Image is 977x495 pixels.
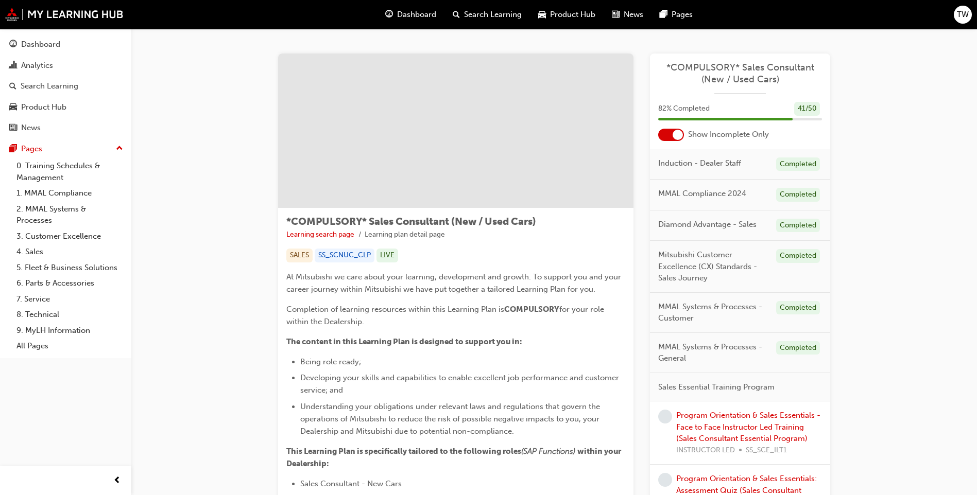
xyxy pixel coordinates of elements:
div: Completed [776,219,820,233]
span: Induction - Dealer Staff [658,157,741,169]
span: Understanding your obligations under relevant laws and regulations that govern the operations of ... [300,402,602,436]
div: Completed [776,188,820,202]
a: Search Learning [4,77,127,96]
div: Completed [776,157,820,171]
span: car-icon [538,8,546,21]
span: guage-icon [385,8,393,21]
span: Product Hub [550,9,595,21]
a: 8. Technical [12,307,127,323]
a: 1. MMAL Compliance [12,185,127,201]
div: News [21,122,41,134]
div: 41 / 50 [794,102,820,116]
div: LIVE [376,249,398,262]
span: INSTRUCTOR LED [676,445,735,456]
a: *COMPULSORY* Sales Consultant (New / Used Cars) [658,62,822,85]
span: car-icon [9,103,17,112]
span: for your role within the Dealership. [286,305,606,326]
button: Pages [4,139,127,158]
a: Analytics [4,56,127,75]
a: 2. MMAL Systems & Processes [12,201,127,228]
span: search-icon [453,8,460,21]
span: Completion of learning resources within this Learning Plan is [286,305,504,314]
a: News [4,118,127,137]
span: 82 % Completed [658,103,710,115]
span: At Mitsubishi we care about your learning, development and growth. To support you and your career... [286,272,623,294]
span: News [624,9,643,21]
span: TW [957,9,969,21]
span: MMAL Compliance 2024 [658,188,746,200]
a: 6. Parts & Accessories [12,275,127,291]
span: news-icon [9,123,17,133]
span: chart-icon [9,61,17,70]
a: 0. Training Schedules & Management [12,158,127,185]
span: Being role ready; [300,357,361,366]
span: Mitsubishi Customer Excellence (CX) Standards - Sales Journey [658,249,768,284]
span: *COMPULSORY* Sales Consultant (New / Used Cars) [286,216,536,227]
a: pages-iconPages [652,4,701,25]
a: car-iconProduct Hub [530,4,604,25]
a: guage-iconDashboard [377,4,444,25]
span: (SAP Functions) [521,447,575,456]
span: Sales Consultant - New Cars [300,479,402,488]
button: TW [954,6,972,24]
span: Dashboard [397,9,436,21]
span: SS_SCE_ILT1 [746,445,787,456]
div: SS_SCNUC_CLP [315,249,374,262]
span: learningRecordVerb_NONE-icon [658,410,672,423]
button: DashboardAnalyticsSearch LearningProduct HubNews [4,33,127,139]
a: All Pages [12,338,127,354]
span: MMAL Systems & Processes - Customer [658,301,768,324]
div: Pages [21,143,42,155]
span: COMPULSORY [504,305,559,314]
span: Pages [672,9,693,21]
span: pages-icon [9,145,17,154]
span: guage-icon [9,40,17,49]
a: 9. MyLH Information [12,323,127,339]
span: prev-icon [113,474,121,487]
a: Learning search page [286,230,354,239]
span: Show Incomplete Only [688,129,769,140]
a: Dashboard [4,35,127,54]
img: mmal [5,8,124,21]
a: search-iconSearch Learning [444,4,530,25]
a: 4. Sales [12,244,127,260]
div: Completed [776,341,820,355]
a: Product Hub [4,98,127,117]
div: Dashboard [21,39,60,50]
span: Developing your skills and capabilities to enable excellent job performance and customer service;... [300,373,621,395]
span: The content in this Learning Plan is designed to support you in: [286,337,522,346]
span: within your Dealership: [286,447,623,468]
span: news-icon [612,8,620,21]
span: pages-icon [660,8,667,21]
span: search-icon [9,82,16,91]
a: 3. Customer Excellence [12,228,127,244]
div: Analytics [21,60,53,72]
span: Sales Essential Training Program [658,381,775,393]
a: 7. Service [12,291,127,307]
div: Search Learning [21,80,78,92]
div: Product Hub [21,101,66,113]
a: Program Orientation & Sales Essentials - Face to Face Instructor Led Training (Sales Consultant E... [676,411,820,443]
a: news-iconNews [604,4,652,25]
span: This Learning Plan is specifically tailored to the following roles [286,447,521,456]
div: Completed [776,301,820,315]
span: learningRecordVerb_NONE-icon [658,473,672,487]
div: Completed [776,249,820,263]
a: 5. Fleet & Business Solutions [12,260,127,276]
span: up-icon [116,142,123,155]
span: Search Learning [464,9,522,21]
div: SALES [286,249,313,262]
span: MMAL Systems & Processes - General [658,341,768,364]
li: Learning plan detail page [365,229,445,241]
span: Diamond Advantage - Sales [658,219,757,231]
